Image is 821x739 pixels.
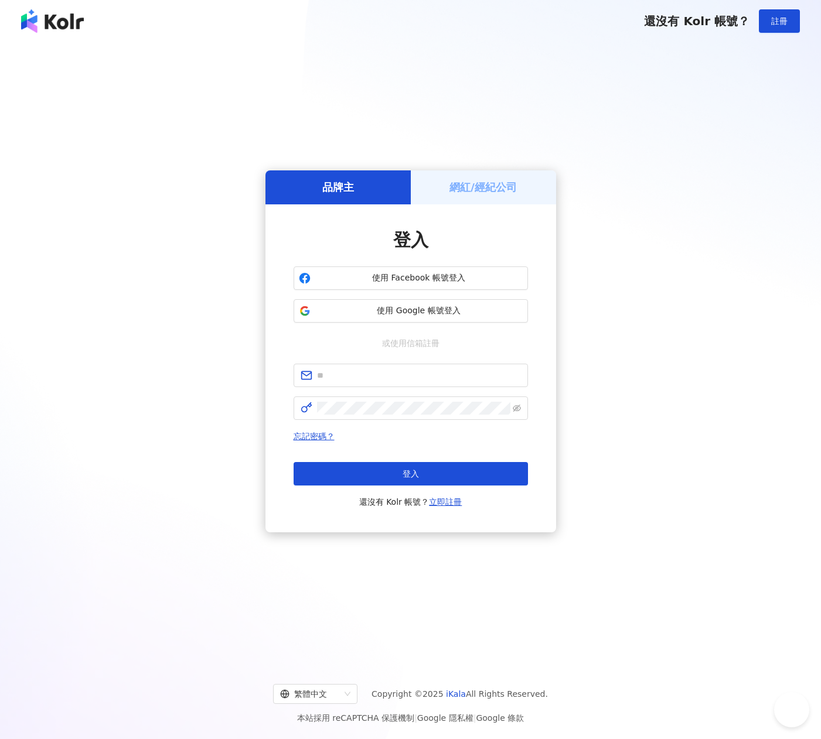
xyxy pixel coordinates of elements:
[449,180,517,194] h5: 網紅/經紀公司
[315,305,523,317] span: 使用 Google 帳號登入
[372,687,548,701] span: Copyright © 2025 All Rights Reserved.
[476,713,524,723] a: Google 條款
[417,713,473,723] a: Google 隱私權
[322,180,354,194] h5: 品牌主
[774,692,809,727] iframe: Help Scout Beacon - Open
[315,272,523,284] span: 使用 Facebook 帳號登入
[280,685,340,703] div: 繁體中文
[414,713,417,723] span: |
[393,230,428,250] span: 登入
[513,404,521,412] span: eye-invisible
[374,337,448,350] span: 或使用信箱註冊
[297,711,524,725] span: 本站採用 reCAPTCHA 保護機制
[446,689,466,699] a: iKala
[403,469,419,478] span: 登入
[429,497,462,507] a: 立即註冊
[759,9,800,33] button: 註冊
[359,495,462,509] span: 還沒有 Kolr 帳號？
[771,16,788,26] span: 註冊
[294,462,528,485] button: 登入
[294,266,528,290] button: 使用 Facebook 帳號登入
[294,299,528,323] button: 使用 Google 帳號登入
[473,713,476,723] span: |
[21,9,84,33] img: logo
[644,14,750,28] span: 還沒有 Kolr 帳號？
[294,432,335,441] a: 忘記密碼？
